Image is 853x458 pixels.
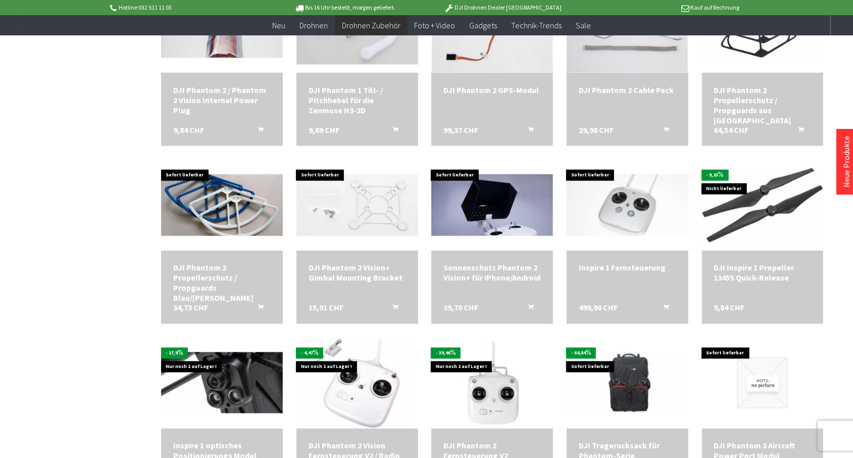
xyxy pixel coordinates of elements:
[579,85,676,95] div: DJI Phantom 2 Cable Pack
[408,15,463,36] a: Foto + Video
[265,15,292,36] a: Neu
[443,85,541,95] a: DJI Phantom 2 GPS-Modul 99,37 CHF In den Warenkorb
[443,125,478,135] span: 99,37 CHF
[173,85,271,115] a: DJI Phantom 2 / Phantom 2 Vision Internal Power Plug 9,84 CHF In den Warenkorb
[443,263,541,283] div: Sonnenschutz Phantom 2 Vision+ für iPhone/Android
[579,125,614,135] span: 29,98 CHF
[431,174,553,236] img: Sonnenschutz Phantom 2 Vision+ für iPhone/Android
[651,125,675,138] button: In den Warenkorb
[309,85,406,115] div: DJI Phantom 1 Tilt- / Pitchhebel für die Zenmuse H3-2D
[579,303,618,313] span: 499,90 CHF
[299,20,328,30] span: Drohnen
[651,303,675,316] button: In den Warenkorb
[381,125,405,138] button: In den Warenkorb
[245,125,270,138] button: In den Warenkorb
[266,2,424,14] p: Bis 16 Uhr bestellt, morgen geliefert.
[714,85,812,125] a: DJI Phantom 2 Propellerschutz / Propguards aus [GEOGRAPHIC_DATA] 64,54 CHF In den Warenkorb
[309,263,406,283] a: DJI Phantom 2 Vision+ Gimbal Mounting Bracket 15,91 CHF In den Warenkorb
[786,125,810,138] button: In den Warenkorb
[173,263,271,303] a: DJI Phantom 2 Propellerschutz / Propguards Blau/[PERSON_NAME] 34,73 CHF In den Warenkorb
[516,303,540,316] button: In den Warenkorb
[309,263,406,283] div: DJI Phantom 2 Vision+ Gimbal Mounting Bracket
[309,303,343,313] span: 15,91 CHF
[714,85,812,125] div: DJI Phantom 2 Propellerschutz / Propguards aus [GEOGRAPHIC_DATA]
[335,15,408,36] a: Drohnen Zubehör
[579,263,676,273] a: Inspire 1 Fernsteuerung 499,90 CHF In den Warenkorb
[292,15,335,36] a: Drohnen
[579,85,676,95] a: DJI Phantom 2 Cable Pack 29,98 CHF In den Warenkorb
[516,125,540,138] button: In den Warenkorb
[443,85,541,95] div: DJI Phantom 2 GPS-Modul
[714,263,812,283] div: DJI Inspire 1 Propeller 1345S Quick-Release
[841,136,851,188] a: Neue Produkte
[173,125,204,135] span: 9,84 CHF
[109,2,266,14] p: Hotline 032 511 11 03
[582,2,739,14] p: Kauf auf Rechnung
[447,338,538,429] img: DJI Phantom 2 Fernsteuerung V2
[381,303,405,316] button: In den Warenkorb
[702,168,824,243] img: DJI Inspire 1 Propeller 1345S Quick-Release
[415,20,456,30] span: Foto + Video
[272,20,285,30] span: Neu
[505,15,569,36] a: Technik-Trends
[161,174,283,236] img: DJI Phantom 2 Propellerschutz / Propguards Blau/Weiss
[173,85,271,115] div: DJI Phantom 2 / Phantom 2 Vision Internal Power Plug
[245,303,270,316] button: In den Warenkorb
[173,303,208,313] span: 34,73 CHF
[443,263,541,283] a: Sonnenschutz Phantom 2 Vision+ für iPhone/Android 39,70 CHF In den Warenkorb
[714,263,812,283] a: DJI Inspire 1 Propeller 1345S Quick-Release 9,84 CHF
[512,20,562,30] span: Technik-Trends
[342,20,400,30] span: Drohnen Zubehör
[161,352,283,414] img: Inspire 1 optisches Positionierungs Modul
[737,358,788,408] img: DJI Phantom 3 Aircraft Power Port Modul
[567,352,688,414] img: DJI Tragerucksack für Phantom-Serie
[567,174,688,236] img: Inspire 1 Fernsteuerung
[576,20,591,30] span: Sale
[443,303,478,313] span: 39,70 CHF
[714,125,749,135] span: 64,54 CHF
[470,20,497,30] span: Gadgets
[296,174,418,236] img: DJI Phantom 2 Vision+ Gimbal Mounting Bracket
[309,125,339,135] span: 9,89 CHF
[463,15,505,36] a: Gadgets
[304,338,411,429] img: DJI Phantom 2 Vision Fernsteuerung V2 / Radio Controller V2
[424,2,582,14] p: DJI Drohnen Dealer [GEOGRAPHIC_DATA]
[309,85,406,115] a: DJI Phantom 1 Tilt- / Pitchhebel für die Zenmuse H3-2D 9,89 CHF In den Warenkorb
[569,15,598,36] a: Sale
[714,303,745,313] span: 9,84 CHF
[579,263,676,273] div: Inspire 1 Fernsteuerung
[173,263,271,303] div: DJI Phantom 2 Propellerschutz / Propguards Blau/[PERSON_NAME]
